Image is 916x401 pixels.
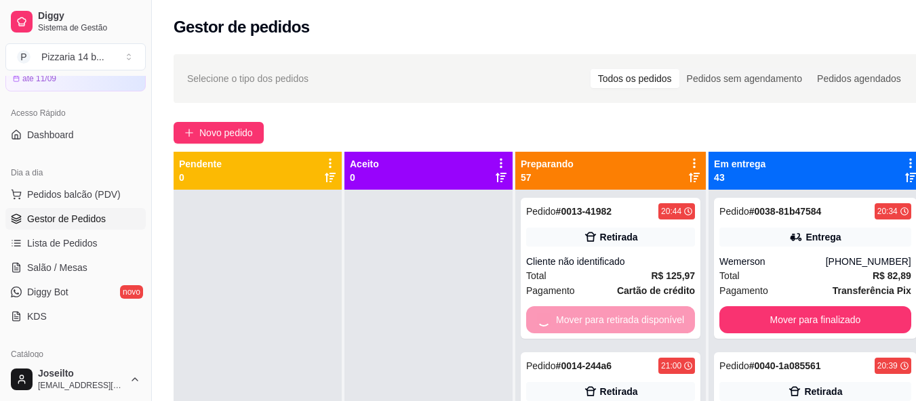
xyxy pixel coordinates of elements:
strong: Transferência Pix [833,285,911,296]
div: Catálogo [5,343,146,365]
a: Dashboard [5,124,146,146]
button: Novo pedido [174,122,264,144]
span: Lista de Pedidos [27,236,98,250]
button: Pedidos balcão (PDV) [5,184,146,205]
strong: # 0040-1a085561 [749,360,821,371]
div: [PHONE_NUMBER] [826,255,911,268]
span: Total [526,268,546,283]
a: Gestor de Pedidos [5,208,146,230]
a: Salão / Mesas [5,257,146,278]
span: Dashboard [27,128,74,142]
div: Pedidos agendados [810,69,909,88]
span: Pagamento [719,283,768,298]
div: Pedidos sem agendamento [679,69,810,88]
strong: # 0038-81b47584 [749,206,822,217]
div: Cliente não identificado [526,255,695,268]
span: plus [184,128,194,138]
span: Pedido [719,360,749,371]
span: Joseilto [38,368,124,380]
p: 0 [179,171,222,184]
span: Salão / Mesas [27,261,87,274]
div: Retirada [804,385,842,398]
h2: Gestor de pedidos [174,16,310,38]
div: 20:34 [877,206,898,217]
a: DiggySistema de Gestão [5,5,146,38]
span: Pedido [719,206,749,217]
a: Diggy Botnovo [5,281,146,303]
span: Pedido [526,360,556,371]
p: Pendente [179,157,222,171]
div: Todos os pedidos [591,69,679,88]
span: Pedidos balcão (PDV) [27,188,121,201]
strong: Cartão de crédito [617,285,695,296]
span: Pagamento [526,283,575,298]
div: Wemerson [719,255,826,268]
strong: R$ 125,97 [652,270,696,281]
p: 43 [714,171,765,184]
span: Gestor de Pedidos [27,212,106,226]
p: 0 [350,171,379,184]
div: Pizzaria 14 b ... [41,50,104,64]
button: Select a team [5,43,146,70]
span: Sistema de Gestão [38,22,140,33]
span: KDS [27,310,47,323]
span: Diggy Bot [27,285,68,299]
strong: # 0013-41982 [556,206,612,217]
p: 57 [521,171,574,184]
div: Acesso Rápido [5,102,146,124]
div: 21:00 [661,360,681,371]
p: Preparando [521,157,574,171]
div: 20:39 [877,360,898,371]
div: Retirada [600,230,638,244]
article: até 11/09 [22,73,56,84]
button: Mover para finalizado [719,306,911,333]
div: 20:44 [661,206,681,217]
strong: R$ 82,89 [873,270,911,281]
span: Selecione o tipo dos pedidos [187,71,308,86]
span: Diggy [38,10,140,22]
strong: # 0014-244a6 [556,360,612,371]
a: KDS [5,305,146,327]
div: Entrega [805,230,841,244]
span: Total [719,268,740,283]
div: Dia a dia [5,162,146,184]
span: [EMAIL_ADDRESS][DOMAIN_NAME] [38,380,124,391]
span: Novo pedido [199,125,253,140]
button: Joseilto[EMAIL_ADDRESS][DOMAIN_NAME] [5,363,146,396]
p: Aceito [350,157,379,171]
span: Pedido [526,206,556,217]
p: Em entrega [714,157,765,171]
a: Lista de Pedidos [5,232,146,254]
span: P [17,50,31,64]
div: Retirada [600,385,638,398]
